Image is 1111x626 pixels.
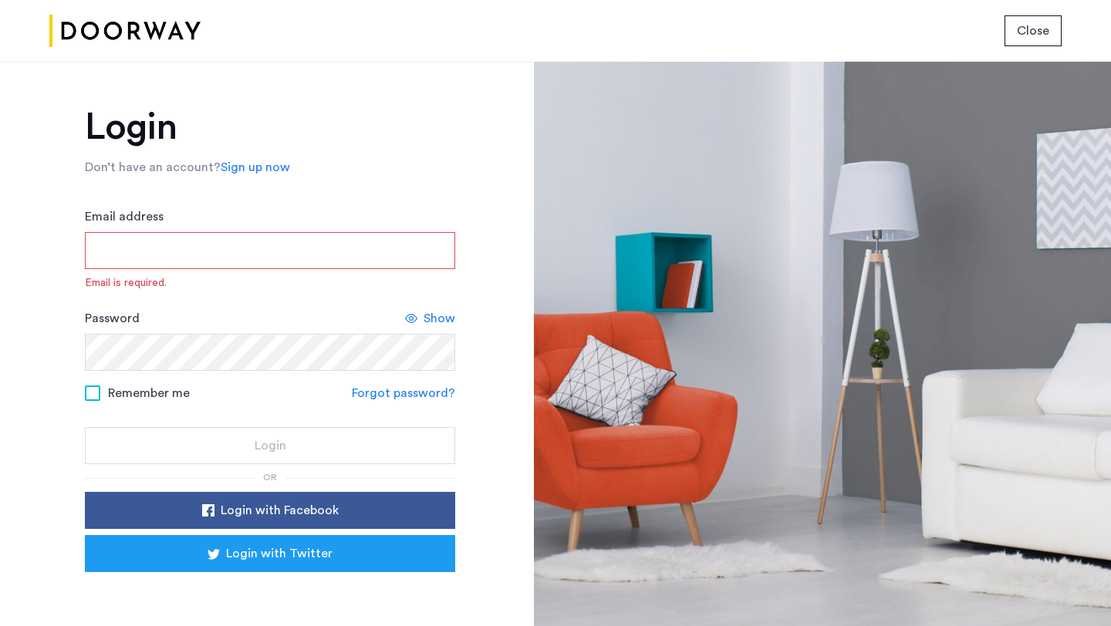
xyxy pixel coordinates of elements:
[85,207,164,226] label: Email address
[1005,15,1062,46] button: button
[85,109,455,146] h1: Login
[49,2,201,60] img: logo
[352,384,455,402] a: Forgot password?
[85,309,140,328] label: Password
[1017,22,1049,40] span: Close
[424,309,455,328] span: Show
[85,535,455,572] button: button
[108,577,432,611] iframe: Sign in with Google Button
[85,275,455,291] span: Email is required.
[85,427,455,464] button: button
[221,501,339,520] span: Login with Facebook
[85,492,455,529] button: button
[221,158,290,177] a: Sign up now
[226,544,333,563] span: Login with Twitter
[85,161,221,173] span: Don’t have an account?
[108,384,190,402] span: Remember me
[263,473,277,482] span: or
[255,436,286,455] span: Login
